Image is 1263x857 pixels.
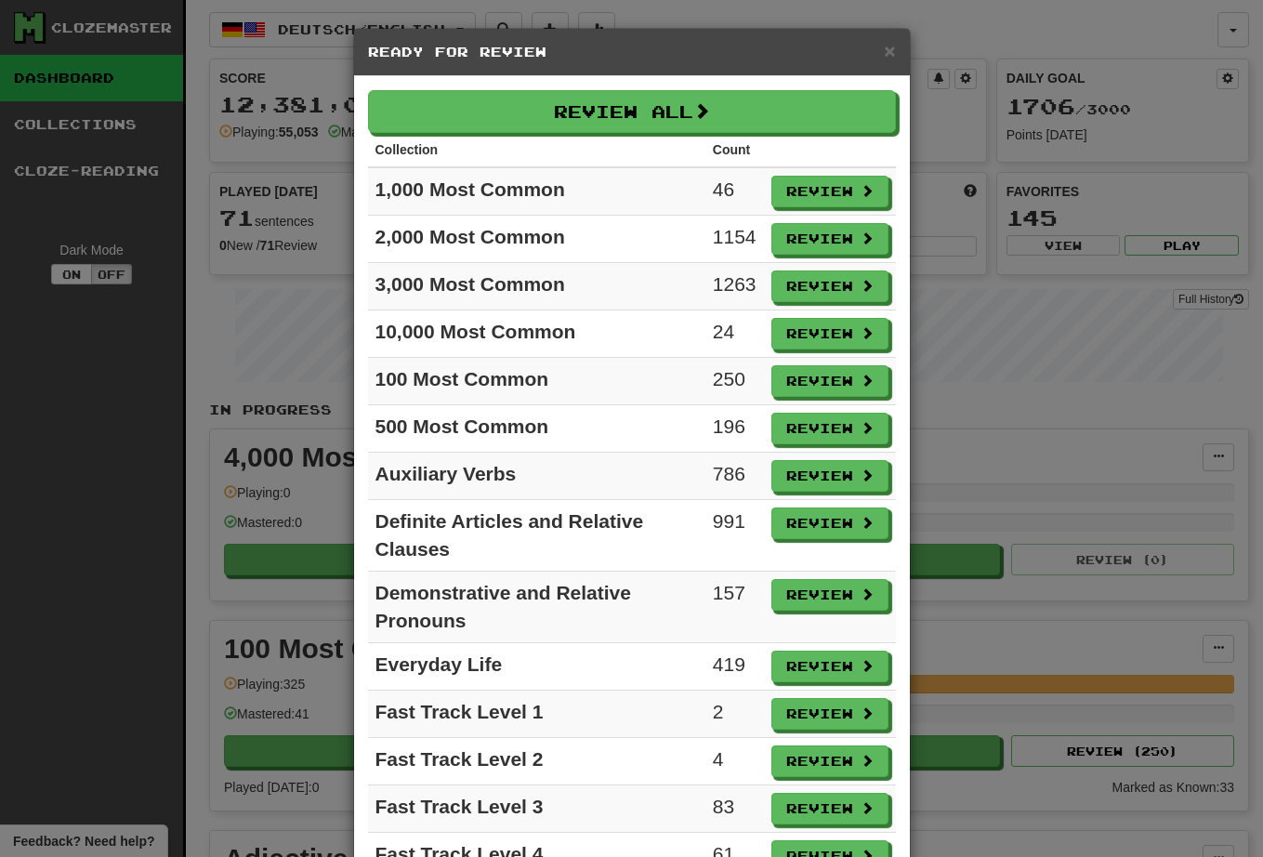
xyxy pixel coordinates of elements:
td: 10,000 Most Common [368,310,705,358]
td: 2 [705,691,764,738]
td: Demonstrative and Relative Pronouns [368,572,705,643]
td: 157 [705,572,764,643]
td: 1154 [705,216,764,263]
th: Collection [368,133,705,167]
button: Review [771,793,888,824]
button: Review [771,270,888,302]
button: Review [771,460,888,492]
button: Review [771,223,888,255]
button: Review [771,365,888,397]
button: Review [771,579,888,611]
td: 419 [705,643,764,691]
td: 786 [705,453,764,500]
td: Fast Track Level 3 [368,785,705,833]
td: Everyday Life [368,643,705,691]
td: 3,000 Most Common [368,263,705,310]
td: Definite Articles and Relative Clauses [368,500,705,572]
button: Review [771,651,888,682]
td: 83 [705,785,764,833]
td: Fast Track Level 2 [368,738,705,785]
th: Count [705,133,764,167]
button: Review [771,318,888,349]
td: 2,000 Most Common [368,216,705,263]
td: 100 Most Common [368,358,705,405]
h5: Ready for Review [368,43,896,61]
td: 46 [705,167,764,216]
td: Fast Track Level 1 [368,691,705,738]
td: 196 [705,405,764,453]
button: Review All [368,90,896,133]
button: Close [884,41,895,60]
button: Review [771,698,888,730]
td: 500 Most Common [368,405,705,453]
td: 1263 [705,263,764,310]
td: Auxiliary Verbs [368,453,705,500]
button: Review [771,745,888,777]
td: 24 [705,310,764,358]
td: 4 [705,738,764,785]
td: 1,000 Most Common [368,167,705,216]
button: Review [771,508,888,539]
td: 991 [705,500,764,572]
button: Review [771,413,888,444]
td: 250 [705,358,764,405]
button: Review [771,176,888,207]
span: × [884,40,895,61]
